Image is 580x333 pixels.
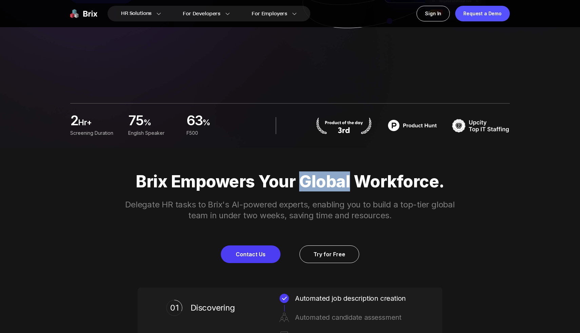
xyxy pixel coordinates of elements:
img: TOP IT STAFFING [452,117,510,134]
span: hr+ [78,117,120,131]
a: Try for Free [299,245,359,263]
div: Screening duration [70,129,120,137]
a: Contact Us [221,245,281,263]
img: product hunt badge [315,117,373,134]
a: Request a Demo [455,6,510,21]
div: Automated candidate assessment [295,312,414,323]
img: product hunt badge [384,117,441,134]
span: % [143,117,178,131]
div: 01 [170,302,179,314]
span: % [202,117,236,131]
div: English Speaker [128,129,178,137]
p: Brix Empowers Your Global Workforce. [46,172,534,191]
p: Delegate HR tasks to Brix's AI-powered experts, enabling you to build a top-tier global team in u... [116,199,464,221]
a: Sign In [417,6,450,21]
span: HR Solutions [121,8,152,19]
span: 2 [70,114,78,128]
div: F500 [187,129,236,137]
span: 75 [128,114,143,128]
span: For Developers [183,10,220,17]
span: For Employers [252,10,287,17]
div: Automated job description creation [295,293,414,304]
span: 63 [187,114,203,128]
span: Discovering [191,302,238,313]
